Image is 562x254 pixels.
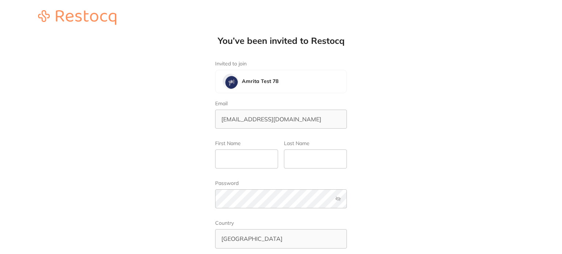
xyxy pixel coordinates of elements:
[215,101,347,107] label: Email
[223,74,238,89] img: Amrita Test 78
[215,180,347,186] label: Password
[38,10,116,25] img: restocq_logo.svg
[242,78,278,85] h4: Amrita Test 78
[284,140,347,147] label: Last Name
[215,35,347,46] h1: You’ve been invited to Restocq
[215,140,278,147] label: First Name
[215,220,347,226] label: Country
[215,61,347,67] label: Invited to join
